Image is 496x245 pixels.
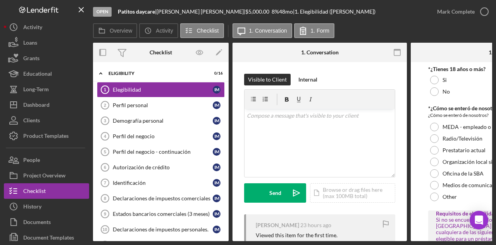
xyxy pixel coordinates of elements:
[213,117,220,125] div: I M
[294,74,321,85] button: Internal
[113,102,213,108] div: Perfil personal
[139,23,178,38] button: Activity
[4,152,89,168] button: People
[269,183,281,203] div: Send
[4,50,89,66] button: Grants
[232,23,292,38] button: 1. Conversation
[437,4,475,19] div: Mark Complete
[113,133,213,139] div: Perfil del negocio
[97,160,225,175] a: 6Autorización de créditoIM
[272,9,279,15] div: 8 %
[180,23,224,38] button: Checklist
[311,28,329,34] label: 1. Form
[104,165,106,170] tspan: 6
[108,71,203,76] div: ELIGIBILITY
[4,97,89,113] a: Dashboard
[104,181,106,185] tspan: 7
[104,149,106,154] tspan: 5
[213,132,220,140] div: I M
[23,152,40,170] div: People
[23,199,41,216] div: History
[93,23,137,38] button: Overview
[113,164,213,170] div: Autorización de crédito
[443,147,486,153] label: Prestatario actual
[113,195,213,202] div: Declaraciones de impuestos comerciales
[245,9,272,15] div: $5,000.00
[4,168,89,183] button: Project Overview
[213,163,220,171] div: I M
[213,101,220,109] div: I M
[104,134,107,139] tspan: 4
[104,87,106,92] tspan: 1
[97,113,225,129] a: 3Demografía personalIM
[93,7,112,17] div: Open
[104,212,106,216] tspan: 9
[256,232,338,238] div: Viewed this item for the first time.
[113,118,213,124] div: Demografía personal
[4,199,89,214] button: History
[4,19,89,35] button: Activity
[298,74,317,85] div: Internal
[213,226,220,233] div: I M
[118,9,157,15] div: |
[113,180,213,186] div: Identificación
[248,74,287,85] div: Visible to Client
[156,28,173,34] label: Activity
[23,35,37,52] div: Loans
[443,194,457,200] label: Other
[110,28,132,34] label: Overview
[23,66,52,83] div: Educational
[23,82,49,99] div: Long-Term
[157,9,245,15] div: [PERSON_NAME] [PERSON_NAME] |
[293,9,375,15] div: | 1. Elegibilidad ([PERSON_NAME])
[443,89,450,95] label: No
[213,148,220,156] div: I M
[300,222,331,228] time: 2025-08-26 21:43
[244,74,291,85] button: Visible to Client
[279,9,293,15] div: 48 mo
[213,179,220,187] div: I M
[150,49,172,56] div: Checklist
[104,196,106,201] tspan: 8
[4,214,89,230] button: Documents
[97,82,225,97] a: 1ElegibilidadIM
[4,35,89,50] button: Loans
[213,210,220,218] div: I M
[429,4,492,19] button: Mark Complete
[104,103,106,108] tspan: 2
[97,129,225,144] a: 4Perfil del negocioIM
[213,195,220,202] div: I M
[104,118,106,123] tspan: 3
[209,71,223,76] div: 0 / 16
[97,175,225,191] a: 7IdentificaciónIM
[23,214,51,232] div: Documents
[197,28,219,34] label: Checklist
[23,19,42,37] div: Activity
[118,8,155,15] b: Patitos daycare
[4,82,89,97] button: Long-Term
[4,183,89,199] button: Checklist
[23,97,50,115] div: Dashboard
[4,66,89,82] a: Educational
[4,128,89,144] button: Product Templates
[97,144,225,160] a: 5Perfil del negocio - continuaciónIM
[443,136,482,142] label: Radio/Televisión
[249,28,287,34] label: 1. Conversation
[113,87,213,93] div: Elegibilidad
[113,149,213,155] div: Perfil del negocio - continuación
[97,97,225,113] a: 2Perfil personalIM
[443,77,447,83] label: Si
[4,113,89,128] button: Clients
[23,168,65,185] div: Project Overview
[294,23,334,38] button: 1. Form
